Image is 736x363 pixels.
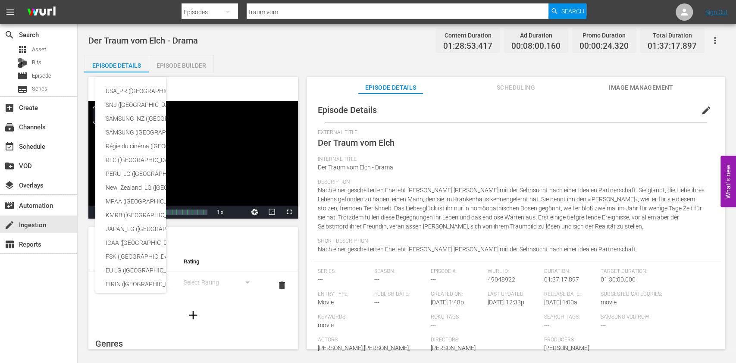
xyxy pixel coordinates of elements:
[106,139,317,153] div: Régie du cinéma ([GEOGRAPHIC_DATA])
[106,236,317,250] div: ICAA ([GEOGRAPHIC_DATA])
[720,156,736,207] button: Open Feedback Widget
[106,194,317,208] div: MPAA ([GEOGRAPHIC_DATA] (the))
[106,125,317,139] div: SAMSUNG ([GEOGRAPHIC_DATA] (the Republic of))
[106,263,317,277] div: EU LG ([GEOGRAPHIC_DATA])
[106,250,317,263] div: FSK ([GEOGRAPHIC_DATA])
[106,98,317,112] div: SNJ ([GEOGRAPHIC_DATA])
[106,153,317,167] div: RTC ([GEOGRAPHIC_DATA])
[106,112,317,125] div: SAMSUNG_NZ ([GEOGRAPHIC_DATA])
[106,167,317,181] div: PERU_LG ([GEOGRAPHIC_DATA])
[106,222,317,236] div: JAPAN_LG ([GEOGRAPHIC_DATA])
[106,208,317,222] div: KMRB ([GEOGRAPHIC_DATA] (the Republic of))
[106,181,317,194] div: New_Zealand_LG ([GEOGRAPHIC_DATA])
[106,84,317,98] div: USA_PR ([GEOGRAPHIC_DATA] ([GEOGRAPHIC_DATA]))
[106,277,317,291] div: EIRIN ([GEOGRAPHIC_DATA])
[106,291,317,305] div: CNC ([GEOGRAPHIC_DATA])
